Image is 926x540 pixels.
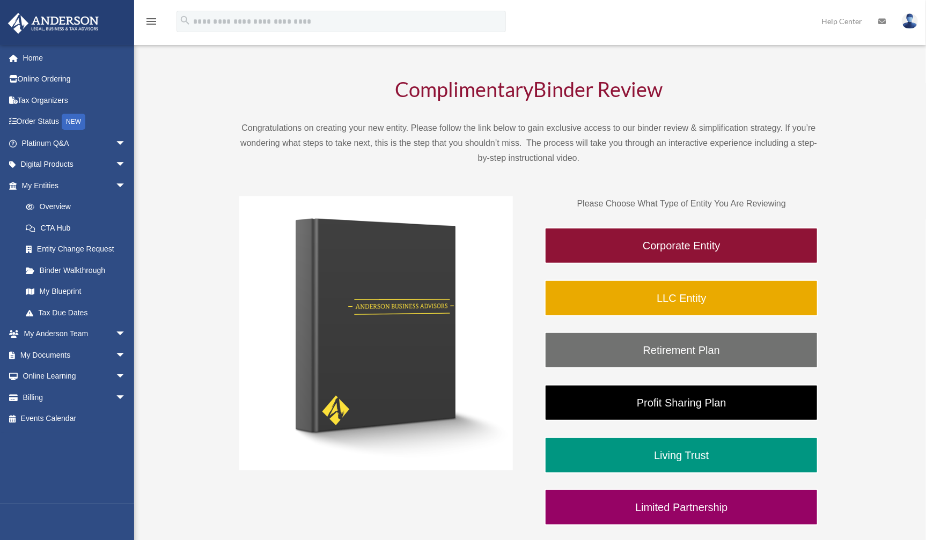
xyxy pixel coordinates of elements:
[15,196,142,218] a: Overview
[115,387,137,409] span: arrow_drop_down
[545,489,818,526] a: Limited Partnership
[115,154,137,176] span: arrow_drop_down
[115,132,137,154] span: arrow_drop_down
[115,323,137,345] span: arrow_drop_down
[545,384,818,421] a: Profit Sharing Plan
[8,90,142,111] a: Tax Organizers
[545,227,818,264] a: Corporate Entity
[15,302,142,323] a: Tax Due Dates
[545,280,818,316] a: LLC Entity
[545,437,818,474] a: Living Trust
[8,154,142,175] a: Digital Productsarrow_drop_down
[179,14,191,26] i: search
[5,13,102,34] img: Anderson Advisors Platinum Portal
[8,387,142,408] a: Billingarrow_drop_down
[902,13,918,29] img: User Pic
[15,217,142,239] a: CTA Hub
[145,19,158,28] a: menu
[15,281,142,302] a: My Blueprint
[115,175,137,197] span: arrow_drop_down
[8,111,142,133] a: Order StatusNEW
[62,114,85,130] div: NEW
[8,69,142,90] a: Online Ordering
[533,77,663,101] span: Binder Review
[545,196,818,211] p: Please Choose What Type of Entity You Are Reviewing
[115,344,137,366] span: arrow_drop_down
[239,121,819,166] p: Congratulations on creating your new entity. Please follow the link below to gain exclusive acces...
[15,239,142,260] a: Entity Change Request
[145,15,158,28] i: menu
[8,408,142,430] a: Events Calendar
[8,366,142,387] a: Online Learningarrow_drop_down
[8,323,142,345] a: My Anderson Teamarrow_drop_down
[15,260,137,281] a: Binder Walkthrough
[8,344,142,366] a: My Documentsarrow_drop_down
[545,332,818,368] a: Retirement Plan
[8,47,142,69] a: Home
[395,77,533,101] span: Complimentary
[8,132,142,154] a: Platinum Q&Aarrow_drop_down
[8,175,142,196] a: My Entitiesarrow_drop_down
[115,366,137,388] span: arrow_drop_down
